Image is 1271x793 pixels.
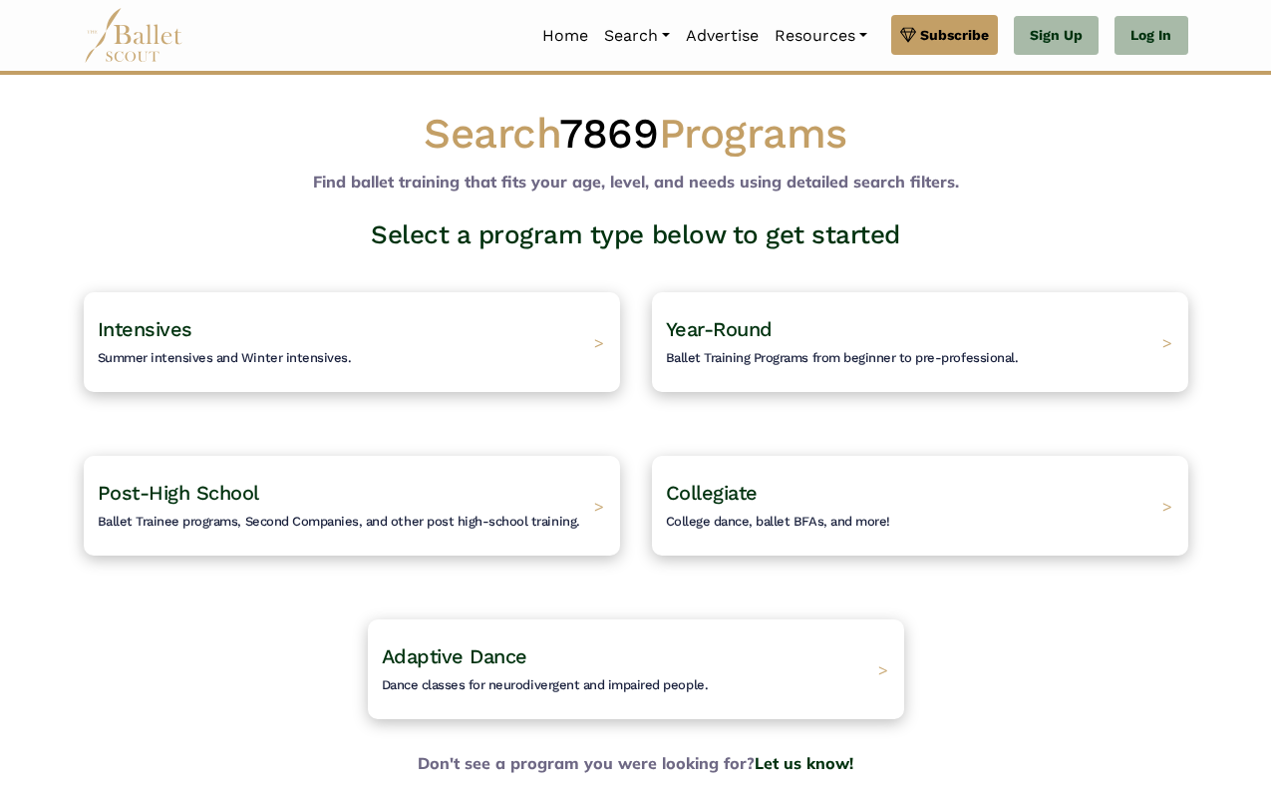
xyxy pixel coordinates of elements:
b: Don't see a program you were looking for? [68,751,1204,777]
a: Log In [1114,16,1187,56]
span: > [878,659,888,679]
span: > [1162,332,1172,352]
a: Sign Up [1014,16,1099,56]
a: Year-RoundBallet Training Programs from beginner to pre-professional. > [652,292,1188,392]
span: Dance classes for neurodivergent and impaired people. [382,677,709,692]
span: Year-Round [666,317,773,341]
span: 7869 [559,109,658,158]
span: Ballet Training Programs from beginner to pre-professional. [666,350,1019,365]
a: Adaptive DanceDance classes for neurodivergent and impaired people. > [368,619,904,719]
a: Home [534,15,596,57]
span: Adaptive Dance [382,644,527,668]
a: IntensivesSummer intensives and Winter intensives. > [84,292,620,392]
span: Collegiate [666,481,758,505]
span: Post-High School [98,481,259,505]
span: Ballet Trainee programs, Second Companies, and other post high-school training. [98,514,580,529]
a: Subscribe [891,15,998,55]
span: Intensives [98,317,192,341]
img: gem.svg [900,24,916,46]
h3: Select a program type below to get started [68,218,1204,252]
a: Let us know! [755,753,853,773]
span: > [1162,496,1172,516]
a: Resources [767,15,875,57]
a: Search [596,15,678,57]
span: > [594,496,604,516]
span: Summer intensives and Winter intensives. [98,350,352,365]
b: Find ballet training that fits your age, level, and needs using detailed search filters. [313,172,959,192]
span: Subscribe [920,24,989,46]
h1: Search Programs [84,107,1188,162]
span: > [594,332,604,352]
a: Post-High SchoolBallet Trainee programs, Second Companies, and other post high-school training. > [84,456,620,556]
span: College dance, ballet BFAs, and more! [666,514,890,529]
a: CollegiateCollege dance, ballet BFAs, and more! > [652,456,1188,556]
a: Advertise [678,15,767,57]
